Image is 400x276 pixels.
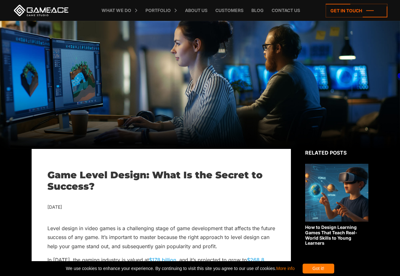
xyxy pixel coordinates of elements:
a: $178 billion [149,257,176,263]
p: Level design in video games is a challenging stage of game development that affects the future su... [47,224,275,251]
img: Related [305,164,368,222]
div: [DATE] [47,203,275,211]
h1: Game Level Design: What Is the Secret to Success? [47,169,275,192]
span: We use cookies to enhance your experience. By continuing to visit this site you agree to our use ... [66,264,294,273]
a: Get in touch [326,4,387,17]
a: More info [276,266,294,271]
div: Got it! [303,264,334,273]
a: How to Design Learning Games That Teach Real-World Skills to Young Learners [305,164,368,246]
div: Related posts [305,149,368,156]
